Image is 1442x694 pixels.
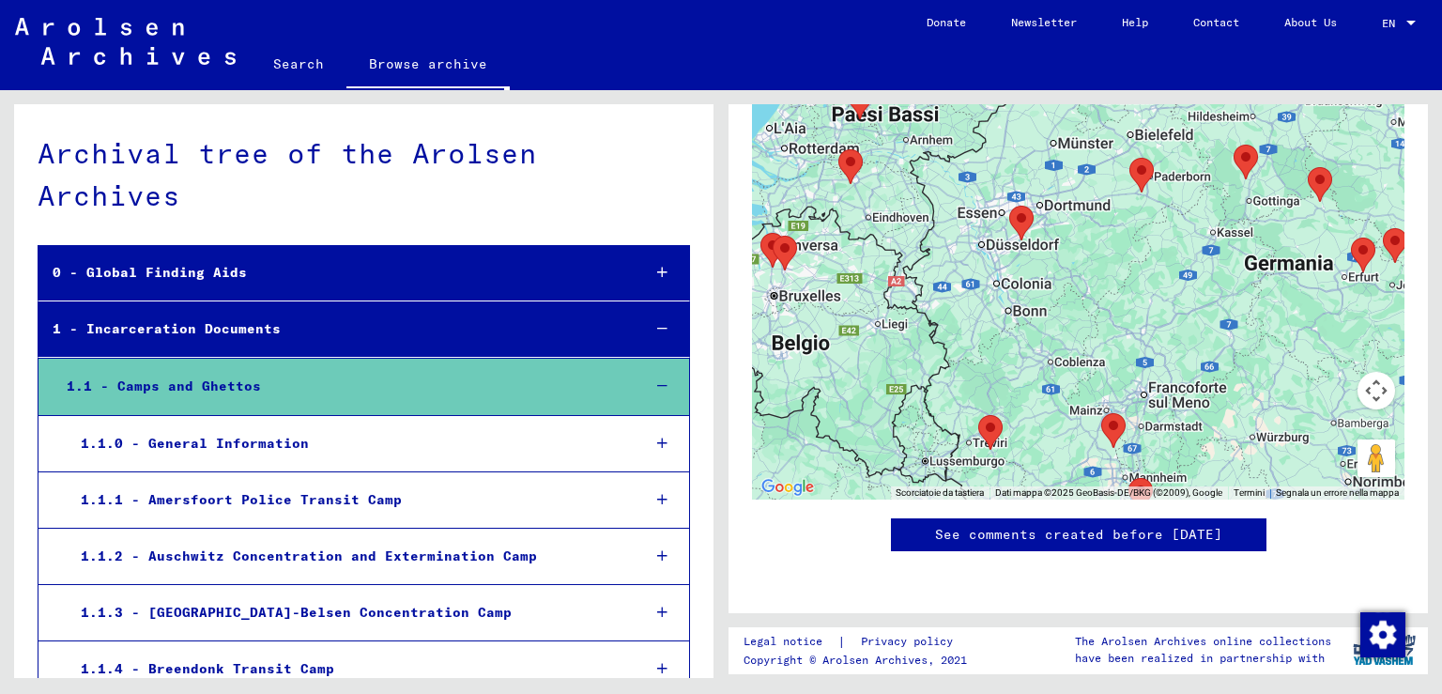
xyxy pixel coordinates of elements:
[1075,633,1331,650] p: The Arolsen Archives online collections
[1009,206,1034,240] div: Concentration Camp Kemna
[744,632,975,652] div: |
[1349,626,1419,673] img: yv_logo.png
[760,233,785,268] div: Breendonk Transit Camp
[346,41,510,90] a: Browse archive
[67,651,625,687] div: 1.1.4 - Breendonk Transit Camp
[896,486,984,500] button: Scorciatoie da tastiera
[1383,228,1407,263] div: Concentration Camp Bad Sulza
[15,18,236,65] img: Arolsen_neg.svg
[838,149,863,184] div: Herzogenbusch-Vught Concentration Camp
[1129,158,1154,193] div: Niederhagen (Wewelsburg) Concentration Camp
[38,311,625,347] div: 1 - Incarceration Documents
[67,482,625,518] div: 1.1.1 - Amersfoort Police Transit Camp
[67,538,625,575] div: 1.1.2 - Auschwitz Concentration and Extermination Camp
[251,41,346,86] a: Search
[744,652,975,669] p: Copyright © Arolsen Archives, 2021
[757,475,819,500] a: Visualizza questa zona in Google Maps (in una nuova finestra)
[995,487,1222,498] span: Dati mappa ©2025 GeoBasis-DE/BKG (©2009), Google
[1101,413,1126,448] div: Concentration Camp Osthofen
[773,236,797,270] div: Mecheln (Malines) SS Deportation Camp
[1234,145,1258,179] div: Moringen Concentration Camp and "Jugendschutzlager"/ Protective Custody Camp for Juveniles
[935,525,1222,545] a: See comments created before [DATE]
[1075,650,1331,667] p: have been realized in partnership with
[978,415,1003,450] div: Hinzert Special SS Camp
[1308,167,1332,202] div: Mittelbau (Dora) Concentration Camp
[67,594,625,631] div: 1.1.3 - [GEOGRAPHIC_DATA]-Belsen Concentration Camp
[1358,440,1395,477] button: Trascina Pegman sulla mappa per aprire Street View
[1276,487,1399,498] a: Segnala un errore nella mappa
[1382,17,1403,30] span: EN
[1360,612,1405,657] img: Change consent
[846,632,975,652] a: Privacy policy
[1351,238,1375,272] div: Buchenwald Concentration Camp
[38,254,625,291] div: 0 - Global Finding Aids
[1128,478,1153,513] div: Kislau Concentration Camp
[38,132,690,217] div: Archival tree of the Arolsen Archives
[53,368,625,405] div: 1.1 - Camps and Ghettos
[744,632,837,652] a: Legal notice
[1358,372,1395,409] button: Controlli di visualizzazione della mappa
[757,475,819,500] img: Google
[67,425,625,462] div: 1.1.0 - General Information
[1234,487,1265,498] a: Termini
